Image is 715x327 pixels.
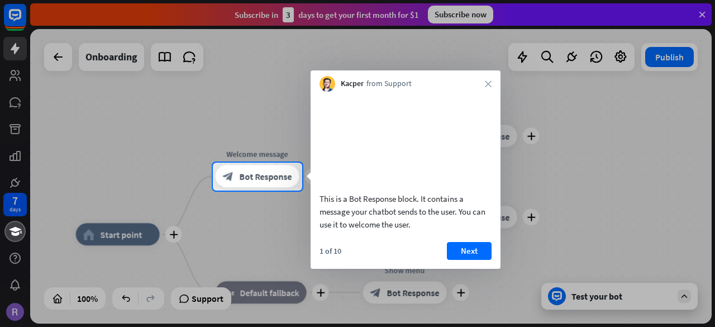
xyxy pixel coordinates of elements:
span: from Support [366,78,412,89]
span: Bot Response [240,171,292,182]
button: Open LiveChat chat widget [9,4,42,38]
div: This is a Bot Response block. It contains a message your chatbot sends to the user. You can use i... [320,192,492,231]
span: Kacper [341,78,364,89]
div: 1 of 10 [320,246,341,256]
button: Next [447,242,492,260]
i: close [485,80,492,87]
i: block_bot_response [223,171,234,182]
